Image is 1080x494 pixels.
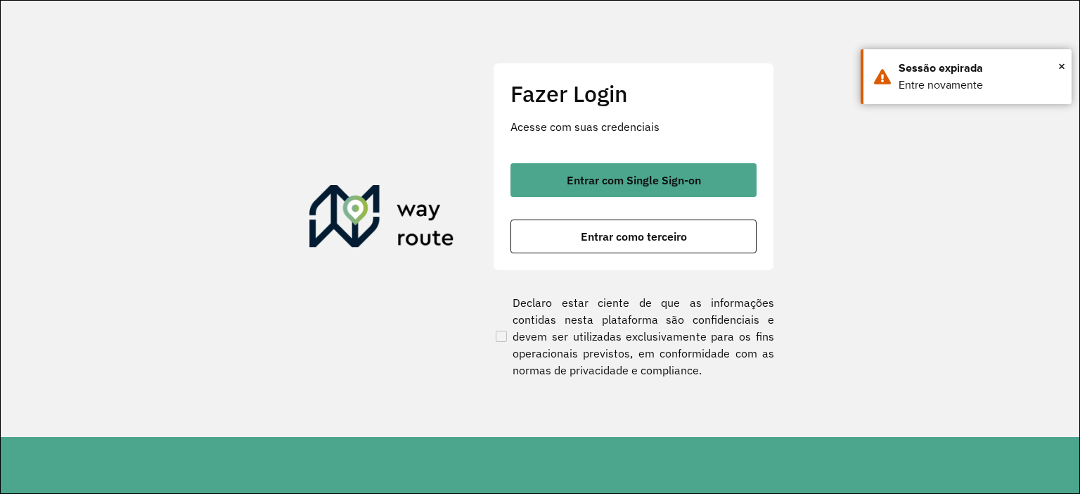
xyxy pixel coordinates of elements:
span: Entrar com Single Sign-on [567,175,701,186]
h2: Fazer Login [510,80,757,107]
div: Sessão expirada [899,60,1061,77]
button: Close [1058,56,1065,77]
button: button [510,163,757,197]
img: Roteirizador AmbevTech [309,185,454,253]
p: Acesse com suas credenciais [510,118,757,135]
span: Entrar como terceiro [581,231,687,242]
button: button [510,220,757,253]
label: Declaro estar ciente de que as informações contidas nesta plataforma são confidenciais e devem se... [493,294,774,379]
div: Entre novamente [899,77,1061,94]
span: × [1058,56,1065,77]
